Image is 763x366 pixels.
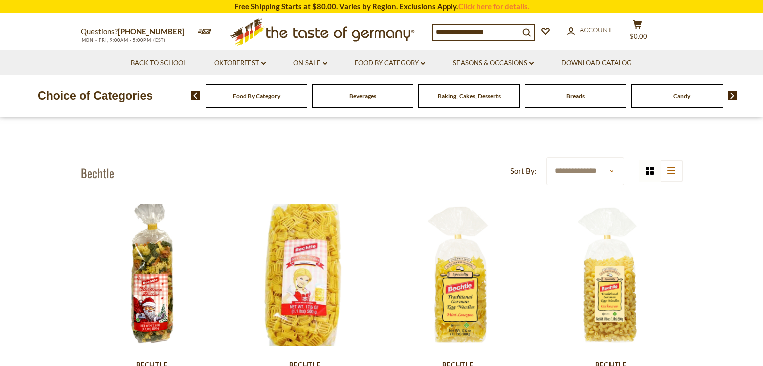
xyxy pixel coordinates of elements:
[458,2,529,11] a: Click here for details.
[453,58,534,69] a: Seasons & Occasions
[191,91,200,100] img: previous arrow
[349,92,376,100] a: Beverages
[81,204,223,346] img: Bechtle
[118,27,185,36] a: [PHONE_NUMBER]
[234,204,376,346] img: Bechtle
[630,32,647,40] span: $0.00
[561,58,632,69] a: Download Catalog
[623,20,653,45] button: $0.00
[81,37,166,43] span: MON - FRI, 9:00AM - 5:00PM (EST)
[728,91,737,100] img: next arrow
[293,58,327,69] a: On Sale
[567,25,612,36] a: Account
[580,26,612,34] span: Account
[81,25,192,38] p: Questions?
[131,58,187,69] a: Back to School
[510,165,537,177] label: Sort By:
[214,58,266,69] a: Oktoberfest
[438,92,501,100] a: Baking, Cakes, Desserts
[81,165,114,180] h1: Bechtle
[387,204,529,346] img: Bechtle
[673,92,690,100] a: Candy
[233,92,280,100] a: Food By Category
[566,92,585,100] a: Breads
[355,58,425,69] a: Food By Category
[540,204,682,346] img: Bechtle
